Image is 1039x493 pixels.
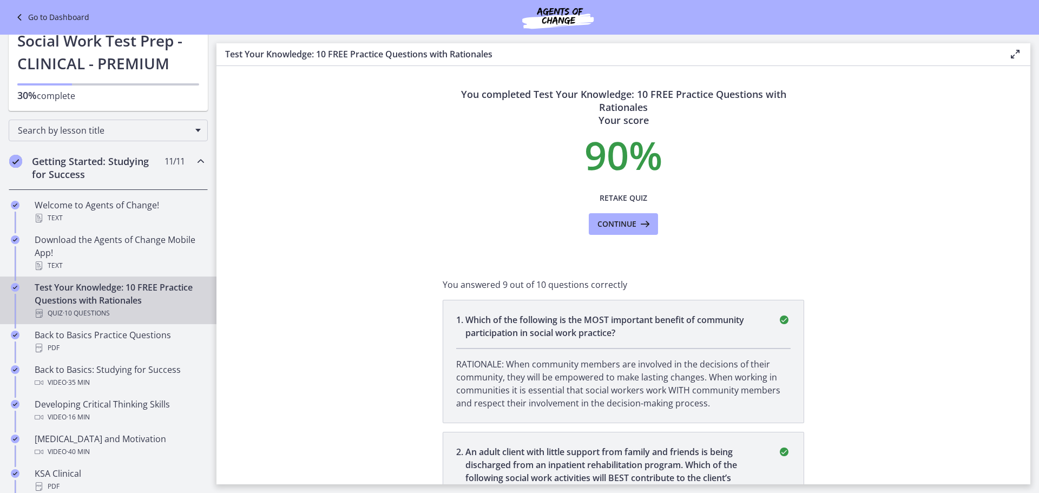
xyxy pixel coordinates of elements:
img: Agents of Change [493,4,623,30]
span: · 40 min [67,445,90,458]
a: Go to Dashboard [13,11,89,24]
div: Quiz [35,307,203,320]
i: Completed [11,235,19,244]
div: KSA Clinical [35,467,203,493]
span: 11 / 11 [165,155,185,168]
i: Completed [11,435,19,443]
div: Search by lesson title [9,120,208,141]
span: Search by lesson title [18,124,190,136]
p: Which of the following is the MOST important benefit of community participation in social work pr... [465,313,765,339]
span: 30% [17,89,37,102]
div: Back to Basics: Studying for Success [35,363,203,389]
i: Completed [11,201,19,209]
i: Completed [11,469,19,478]
span: Retake Quiz [600,192,647,205]
div: Welcome to Agents of Change! [35,199,203,225]
h1: Agents of Change - Social Work Test Prep - CLINICAL - PREMIUM [17,6,199,75]
div: Video [35,376,203,389]
button: Retake Quiz [589,187,658,209]
i: Completed [11,331,19,339]
p: You answered 9 out of 10 questions correctly [443,278,804,291]
div: Back to Basics Practice Questions [35,328,203,354]
i: correct [778,445,791,458]
i: Completed [9,155,22,168]
div: PDF [35,480,203,493]
div: Text [35,212,203,225]
i: Completed [11,400,19,409]
i: correct [778,313,791,326]
span: 1 . [456,313,465,339]
i: Completed [11,365,19,374]
span: · 16 min [67,411,90,424]
div: [MEDICAL_DATA] and Motivation [35,432,203,458]
div: Download the Agents of Change Mobile App! [35,233,203,272]
h3: You completed Test Your Knowledge: 10 FREE Practice Questions with Rationales Your score [443,88,804,127]
div: Developing Critical Thinking Skills [35,398,203,424]
h2: Getting Started: Studying for Success [32,155,164,181]
button: Continue [589,213,658,235]
p: RATIONALE: When community members are involved in the decisions of their community, they will be ... [456,358,791,410]
div: Video [35,411,203,424]
div: Test Your Knowledge: 10 FREE Practice Questions with Rationales [35,281,203,320]
span: · 35 min [67,376,90,389]
i: Completed [11,283,19,292]
div: Text [35,259,203,272]
div: Video [35,445,203,458]
h3: Test Your Knowledge: 10 FREE Practice Questions with Rationales [225,48,991,61]
p: 90 % [443,135,804,174]
span: Continue [597,218,636,231]
p: complete [17,89,199,102]
span: · 10 Questions [63,307,110,320]
div: PDF [35,341,203,354]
